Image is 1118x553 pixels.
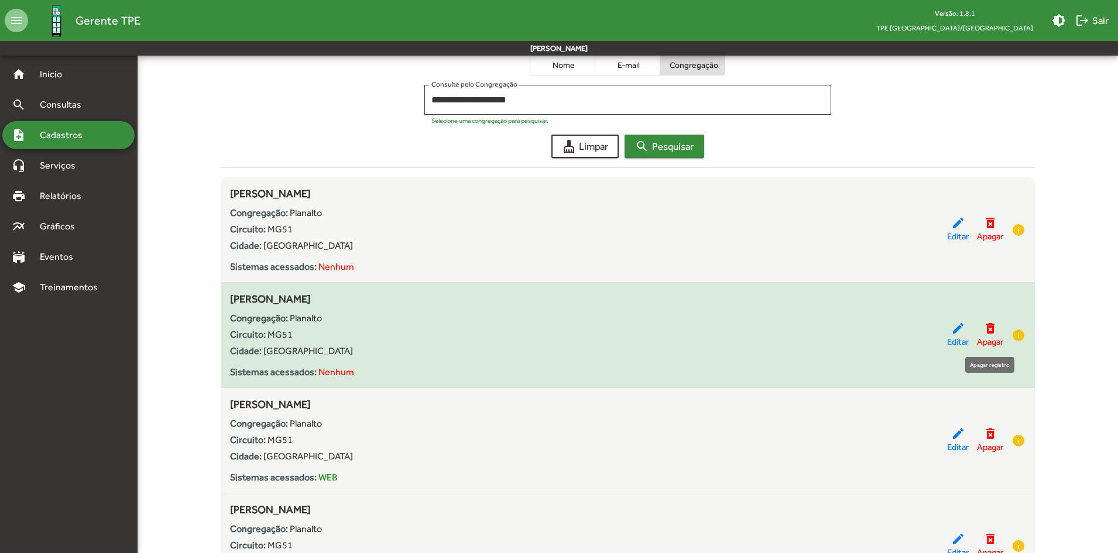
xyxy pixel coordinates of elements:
mat-icon: brightness_medium [1052,13,1066,28]
mat-icon: cleaning_services [562,139,576,153]
button: Congregação [660,37,725,75]
span: Início [33,67,79,81]
span: Sair [1075,10,1109,31]
button: Sair [1071,10,1113,31]
span: Pesquisar [635,136,694,157]
mat-icon: search [12,98,26,112]
span: Editar [947,230,969,243]
span: Nome [533,60,592,70]
mat-icon: school [12,280,26,294]
mat-icon: print [12,189,26,203]
span: WEB [318,472,337,483]
button: Pesquisar [625,135,704,158]
mat-icon: menu [5,9,28,32]
span: [GEOGRAPHIC_DATA] [263,451,353,462]
strong: Cidade: [230,345,262,356]
a: Gerente TPE [28,2,140,40]
mat-icon: info [1011,539,1026,553]
strong: Congregação: [230,207,288,218]
span: Nenhum [318,366,354,377]
strong: Circuito: [230,224,266,235]
span: [GEOGRAPHIC_DATA] [263,345,353,356]
span: Eventos [33,250,89,264]
strong: Cidade: [230,240,262,251]
span: [PERSON_NAME] [230,503,311,516]
span: MG51 [268,540,293,551]
span: Planalto [290,418,322,429]
mat-icon: info [1011,223,1026,237]
span: Congregação [663,60,722,70]
mat-icon: home [12,67,26,81]
span: TPE [GEOGRAPHIC_DATA]/[GEOGRAPHIC_DATA] [867,20,1042,35]
strong: Congregação: [230,312,288,324]
mat-icon: multiline_chart [12,219,26,233]
strong: Congregação: [230,418,288,429]
strong: Sistemas acessados: [230,472,317,483]
span: MG51 [268,224,293,235]
span: Apagar [977,230,1003,243]
mat-icon: edit [951,427,965,441]
span: Planalto [290,207,322,218]
strong: Circuito: [230,540,266,551]
strong: Cidade: [230,451,262,462]
mat-hint: Selecione uma congregação para pesquisar. [431,117,548,124]
span: Apagar [977,441,1003,454]
strong: Sistemas acessados: [230,366,317,377]
mat-icon: delete_forever [983,216,997,230]
span: MG51 [268,329,293,340]
span: Planalto [290,523,322,534]
strong: Congregação: [230,523,288,534]
span: Relatórios [33,189,97,203]
span: [PERSON_NAME] [230,187,311,200]
span: Treinamentos [33,280,112,294]
mat-icon: headset_mic [12,159,26,173]
mat-icon: delete_forever [983,427,997,441]
mat-icon: edit [951,532,965,546]
mat-icon: info [1011,328,1026,342]
mat-icon: edit [951,321,965,335]
mat-icon: search [635,139,649,153]
img: Logo [37,2,76,40]
span: Cadastros [33,128,98,142]
span: [PERSON_NAME] [230,398,311,410]
span: Apagar [977,335,1003,349]
mat-icon: edit [951,216,965,230]
mat-icon: logout [1075,13,1089,28]
strong: Circuito: [230,329,266,340]
div: Versão: 1.8.1 [867,6,1042,20]
span: Gerente TPE [76,11,140,30]
span: Consultas [33,98,97,112]
mat-icon: note_add [12,128,26,142]
span: Planalto [290,312,322,324]
strong: Sistemas acessados: [230,261,317,272]
mat-icon: stadium [12,250,26,264]
span: [GEOGRAPHIC_DATA] [263,240,353,251]
button: E-mail [595,37,660,75]
span: E-mail [598,60,657,70]
span: Editar [947,335,969,349]
span: Nenhum [318,261,354,272]
span: [PERSON_NAME] [230,293,311,305]
mat-icon: info [1011,434,1026,448]
span: Serviços [33,159,91,173]
span: MG51 [268,434,293,445]
span: Limpar [562,136,608,157]
mat-icon: delete_forever [983,532,997,546]
span: Editar [947,441,969,454]
strong: Circuito: [230,434,266,445]
span: Gráficos [33,219,91,233]
button: Limpar [551,135,619,158]
mat-icon: delete_forever [983,321,997,335]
